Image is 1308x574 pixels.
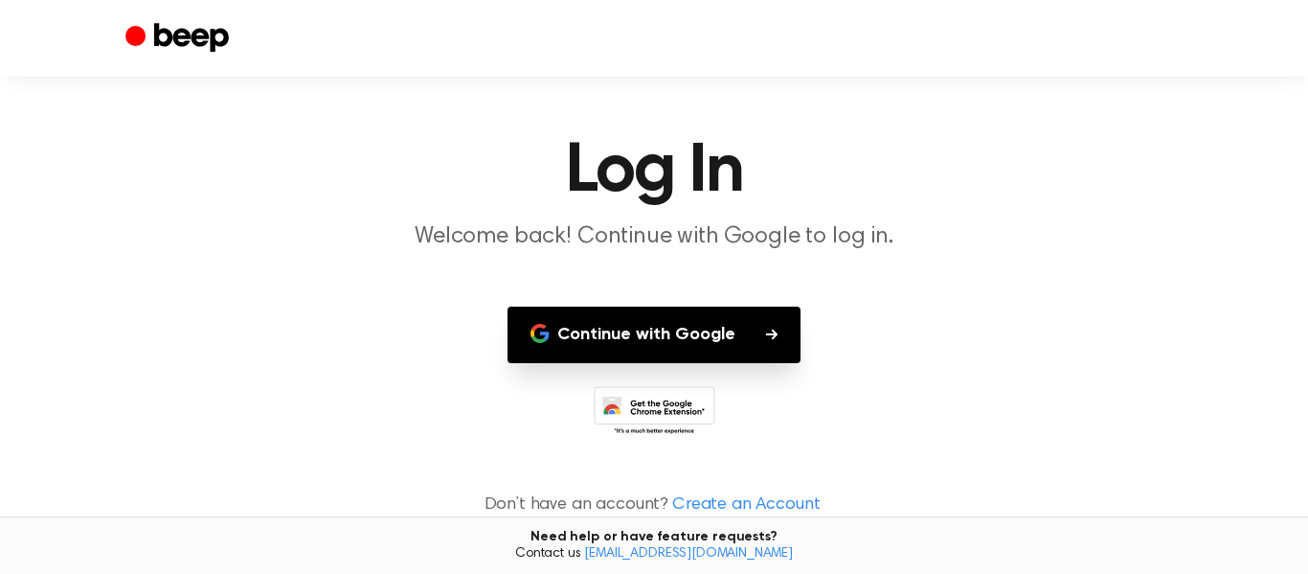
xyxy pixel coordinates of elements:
[164,137,1144,206] h1: Log In
[672,493,820,518] a: Create an Account
[11,546,1297,563] span: Contact us
[23,493,1285,518] p: Don’t have an account?
[584,547,793,561] a: [EMAIL_ADDRESS][DOMAIN_NAME]
[507,307,801,363] button: Continue with Google
[286,221,1022,253] p: Welcome back! Continue with Google to log in.
[125,20,234,57] a: Beep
